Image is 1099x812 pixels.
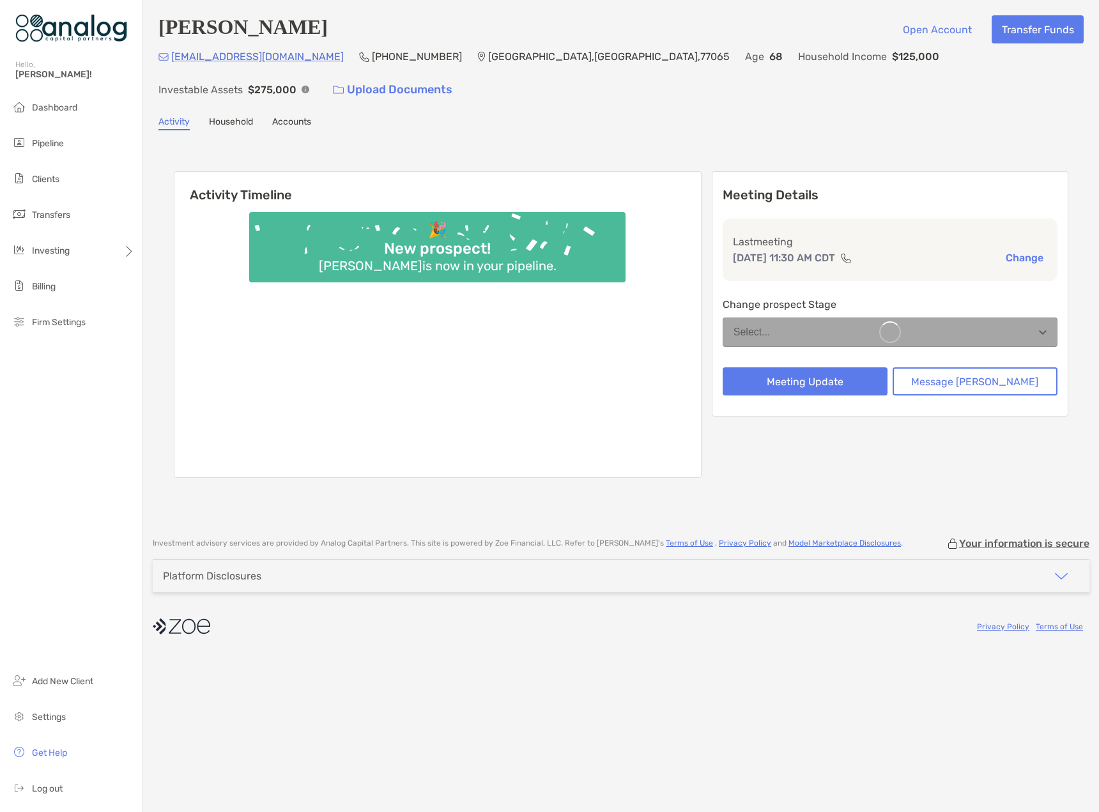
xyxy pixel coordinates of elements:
[302,87,309,95] img: Info Icon
[666,540,713,549] a: Terms of Use
[769,50,783,66] p: 68
[12,206,27,222] img: transfers icon
[209,118,253,132] a: Household
[423,222,452,241] div: 🎉
[15,69,135,80] span: [PERSON_NAME]!
[272,118,311,132] a: Accounts
[723,369,888,397] button: Meeting Update
[32,783,63,794] span: Log out
[32,317,86,328] span: Firm Settings
[723,298,1057,314] p: Change prospect Stage
[719,540,771,549] a: Privacy Policy
[477,53,486,63] img: Location Icon
[32,712,66,723] span: Settings
[325,77,461,105] a: Upload Documents
[723,188,1057,204] p: Meeting Details
[12,99,27,114] img: dashboard icon
[959,539,1089,551] p: Your information is secure
[1036,624,1083,632] a: Terms of Use
[12,135,27,150] img: pipeline icon
[372,50,462,66] p: [PHONE_NUMBER]
[1002,252,1047,266] button: Change
[32,174,59,185] span: Clients
[158,54,169,62] img: Email Icon
[12,314,27,329] img: firm-settings icon
[248,83,296,99] p: $275,000
[158,83,243,99] p: Investable Assets
[992,15,1084,43] button: Transfer Funds
[158,15,339,45] h4: [PERSON_NAME]
[12,709,27,724] img: settings icon
[158,118,190,132] a: Activity
[893,369,1057,397] button: Message [PERSON_NAME]
[15,5,127,51] img: Zoe Logo
[153,540,903,549] p: Investment advisory services are provided by Analog Capital Partners . This site is powered by Zo...
[1054,570,1069,585] img: icon arrow
[12,278,27,293] img: billing icon
[163,571,261,583] div: Platform Disclosures
[12,242,27,257] img: investing icon
[153,613,210,642] img: company logo
[745,50,764,66] p: Age
[892,50,939,66] p: $125,000
[488,50,730,66] p: [GEOGRAPHIC_DATA] , [GEOGRAPHIC_DATA] , 77065
[32,210,70,220] span: Transfers
[32,747,67,758] span: Get Help
[32,281,56,292] span: Billing
[12,744,27,760] img: get-help icon
[171,50,344,66] p: [EMAIL_ADDRESS][DOMAIN_NAME]
[32,102,77,113] span: Dashboard
[893,15,981,43] button: Open Account
[32,138,64,149] span: Pipeline
[977,624,1029,632] a: Privacy Policy
[12,171,27,186] img: clients icon
[840,254,852,264] img: communication type
[379,241,496,259] div: New prospect!
[32,245,70,256] span: Investing
[12,673,27,688] img: add_new_client icon
[333,87,344,96] img: button icon
[798,50,887,66] p: Household Income
[174,173,701,204] h6: Activity Timeline
[314,259,562,275] div: [PERSON_NAME] is now in your pipeline.
[733,235,1047,251] p: Last meeting
[733,251,835,267] p: [DATE] 11:30 AM CDT
[788,540,901,549] a: Model Marketplace Disclosures
[359,53,369,63] img: Phone Icon
[32,676,93,687] span: Add New Client
[12,780,27,795] img: logout icon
